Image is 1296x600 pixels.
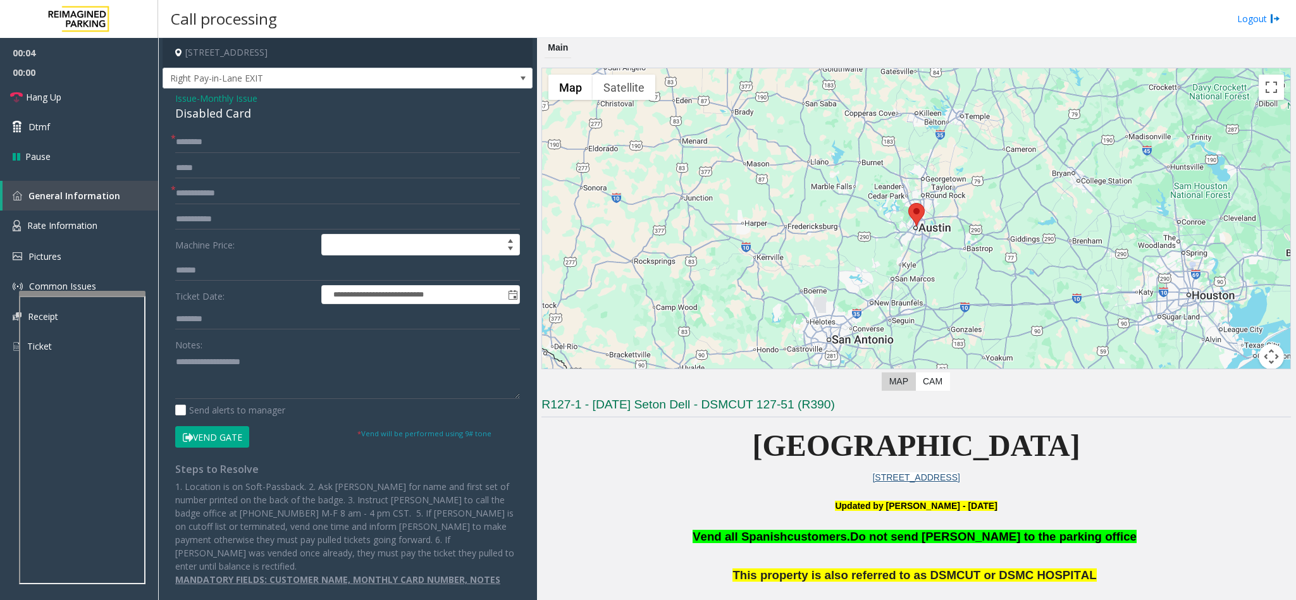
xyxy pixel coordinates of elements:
span: customers. [787,530,850,543]
span: Hang Up [26,90,61,104]
button: Show street map [548,75,593,100]
span: Do not send [PERSON_NAME] to the parking office [850,530,1137,543]
button: Toggle fullscreen view [1259,75,1284,100]
span: Increase value [502,235,519,245]
a: Logout [1237,12,1280,25]
span: Right Pay-in-Lane EXIT [163,68,459,89]
button: Show satellite imagery [593,75,655,100]
div: Disabled Card [175,105,520,122]
label: Notes: [175,334,202,352]
span: - [197,92,257,104]
span: Toggle popup [505,286,519,303]
p: 1. Location is on Soft-Passback. 2. Ask [PERSON_NAME] for name and first set of number printed on... [175,480,520,573]
button: Map camera controls [1259,344,1284,369]
img: logout [1270,12,1280,25]
button: Vend Gate [175,426,249,448]
label: Map [882,372,916,391]
h3: Call processing [164,3,283,34]
img: 'icon' [13,220,21,231]
span: Pictures [28,250,61,262]
img: 'icon' [13,312,22,321]
label: CAM [915,372,950,391]
span: Issue [175,92,197,105]
b: Updated by [PERSON_NAME] - [DATE] [835,501,997,511]
span: Common Issues [29,280,96,292]
img: 'icon' [13,281,23,291]
span: General Information [28,190,120,202]
small: Vend will be performed using 9# tone [357,429,491,438]
div: 1500 Red River Street, Austin, TX [908,203,925,226]
label: Send alerts to manager [175,403,285,417]
span: This property is also referred to as DSMCUT or DSMC HOSPITAL [732,568,1096,582]
img: 'icon' [13,191,22,200]
a: Open this area in Google Maps (opens a new window) [545,368,587,384]
span: Pause [25,150,51,163]
span: Dtmf [28,120,50,133]
span: Monthly Issue [200,92,257,105]
label: Ticket Date: [172,285,318,304]
img: 'icon' [13,341,21,352]
span: Rate Information [27,219,97,231]
img: Google [545,368,587,384]
h4: [STREET_ADDRESS] [163,38,533,68]
a: [STREET_ADDRESS] [872,472,960,482]
h4: Steps to Resolve [175,463,520,475]
div: Main [545,38,571,58]
span: [GEOGRAPHIC_DATA] [753,429,1080,462]
img: 'icon' [13,252,22,260]
a: General Information [3,181,158,211]
b: MANDATORY FIELDS: CUSTOMER NAME, MONTHLY CARD NUMBER, NOTES [175,573,500,585]
h3: R127-1 - [DATE] Seton Dell - DSMCUT 127-51 (R390) [541,396,1291,417]
span: Decrease value [502,245,519,255]
span: Vend all Spanish [693,530,787,543]
label: Machine Price: [172,234,318,255]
